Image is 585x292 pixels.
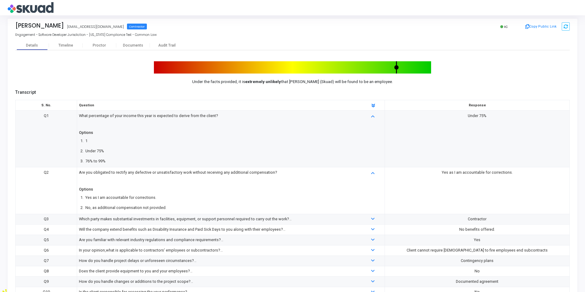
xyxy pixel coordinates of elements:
div: Proctor [83,43,116,48]
span: | [67,33,68,37]
div: Which party makes substantial investments in facilities, equipment, or support personnel required... [79,216,357,222]
div: Options [79,186,93,193]
b: extremely unlikely [245,79,281,84]
span: Contractor [127,24,147,29]
span: IC [504,24,508,29]
div: Will the company extend benefits such as Disability Insurance and Paid Sick Days to you along wit... [79,226,357,233]
td: Q2 [16,167,77,214]
div: 1 [85,138,88,144]
span: 2. [79,148,85,154]
div: [PERSON_NAME] [15,22,64,29]
div: No benefits offered. [387,226,568,233]
div: Under 75% [85,148,104,154]
img: logo [8,2,54,14]
div: Documents [116,43,150,48]
span: | [105,33,106,37]
div: Yes as I am accountable for corrections. [85,194,156,201]
div: How do you handle changes or additions to the project scope? [79,278,357,285]
span: 2. [79,204,85,211]
div: 76% to 99% [85,158,106,165]
td: Q6 [16,245,77,256]
th: S. No. [16,100,77,111]
button: Copy Public Link [524,22,559,31]
div: Documented agreement [387,278,568,285]
div: Timeline [58,43,73,48]
div: What percentage of your income this year is expected to derive from the client? [79,112,357,126]
div: Details [26,43,38,48]
div: Engagement - Software Developer Jurisdiction - [US_STATE] Compliance Test - Common Law [15,33,570,37]
div: Are you familiar with relevant industry regulations and compliance requirements? [79,237,357,243]
td: Q1 [16,111,77,167]
div: No [387,268,568,275]
div: No, as additional compensation not provided. [85,204,166,211]
div: Under 75% [387,112,568,119]
div: Client cannot require [DEMOGRAPHIC_DATA] to fire employees end subcontracts [387,247,568,254]
div: Yes [387,237,568,243]
td: Q5 [16,235,77,245]
span: 3. [79,158,85,165]
td: Q7 [16,256,77,266]
div: Options [79,129,93,136]
td: Q4 [16,224,77,235]
div: Contingency plans [387,257,568,264]
p: Under the facts provided, it is that [PERSON_NAME] (Skuad) will be found to be an employee. [154,79,431,85]
td: Q9 [16,276,77,287]
th: Response [385,100,570,111]
div: Audit Trail [150,43,184,48]
div: How do you handle project delays or unforeseen circumstances? [79,257,357,264]
div: Contractor [387,216,568,222]
td: Q8 [16,266,77,276]
span: 1. [79,138,85,144]
span: 1. [79,194,85,201]
div: [EMAIL_ADDRESS][DOMAIN_NAME] [67,24,124,29]
div: Yes as I am accountable for corrections. [387,169,568,176]
td: Q3 [16,214,77,224]
h5: Transcript [15,90,570,95]
div: Does the client provide equipment to you and your employees? [79,268,357,275]
div: In your opinion,what is applicable to contractors' employees or subcontractors? [79,247,357,254]
div: Are you obligated to rectify any defective or unsatisfactory work without receiving any additiona... [79,169,357,183]
div: Question [76,102,360,109]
